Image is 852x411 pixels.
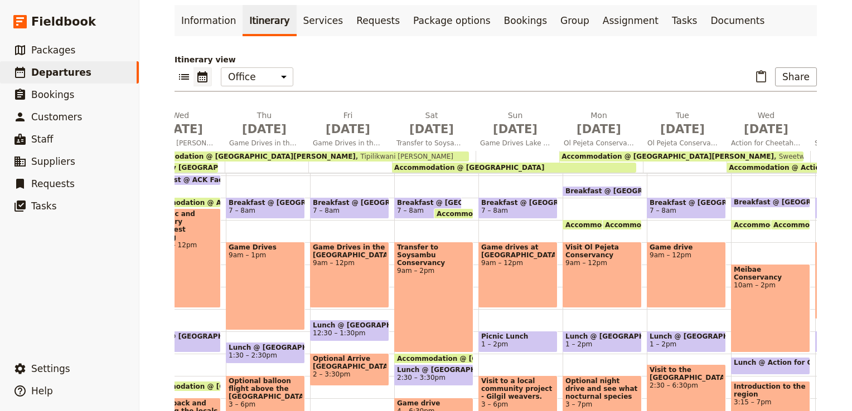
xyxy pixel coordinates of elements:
div: Lunch @ [GEOGRAPHIC_DATA][PERSON_NAME]1 – 2pm [563,331,642,353]
a: Group [554,5,596,36]
div: Lunch @ [GEOGRAPHIC_DATA][PERSON_NAME]12:30 – 1:30pm [310,320,389,341]
span: 7 – 8am [229,207,255,214]
span: 1:30 – 2:30pm [229,351,277,359]
div: Accommodation @ [GEOGRAPHIC_DATA][PERSON_NAME] [602,219,642,230]
span: 12:30 – 1:30pm [313,329,365,337]
h2: Wed [146,110,216,138]
div: Lunch @ [GEOGRAPHIC_DATA][PERSON_NAME]1 – 2pm [647,331,726,353]
span: Transfer to Soysambu Conservancy, afternoon game drives [392,139,471,148]
span: 9am – 12pm [313,259,386,267]
span: Action for Cheetahs Camp & Community Visit [727,139,806,148]
span: Lunch @ [GEOGRAPHIC_DATA][PERSON_NAME] [229,344,302,351]
div: Picnic Lunch1 – 2pm [478,331,558,353]
a: Requests [350,5,406,36]
span: [DATE] [396,121,467,138]
div: Accommodation @ [GEOGRAPHIC_DATA][PERSON_NAME] [731,219,798,230]
span: Lunch @ [GEOGRAPHIC_DATA][PERSON_NAME] [313,321,386,329]
span: 1 – 2pm [650,340,676,348]
span: Breakfast @ [GEOGRAPHIC_DATA][PERSON_NAME] [397,199,459,207]
span: 3:15 – 7pm [734,398,807,406]
button: Thu [DATE]Game Drives in the Mara/Optional Balloon Experience [225,110,308,151]
span: 9am – 12pm [565,259,639,267]
span: Fieldbook [31,13,96,30]
div: Visit Ol Pejeta Conservancy9am – 12pm [563,242,642,308]
div: Accommodation @ [GEOGRAPHIC_DATA] [394,353,473,364]
button: Wed [DATE]Travel to [PERSON_NAME] [141,110,225,151]
button: Sat [DATE]Transfer to Soysambu Conservancy, afternoon game drives [392,110,476,151]
div: Game Drives in the [GEOGRAPHIC_DATA]9am – 12pm [310,242,389,308]
div: Accommodation @ [GEOGRAPHIC_DATA][PERSON_NAME]Sweetwaters [PERSON_NAME] [559,151,803,162]
span: 9am – 1pm [229,251,302,259]
span: Visit to the [GEOGRAPHIC_DATA] [650,366,723,381]
span: Tasks [31,200,57,212]
span: 10am – 2pm [734,281,807,289]
span: Dramatic and legendary wildebeest crossing [144,210,218,241]
span: [DATE] [146,121,216,138]
span: Game drives at [GEOGRAPHIC_DATA] [481,243,555,259]
span: Breakfast @ [GEOGRAPHIC_DATA][PERSON_NAME] [313,199,386,207]
div: Accommodation @ [GEOGRAPHIC_DATA] [392,163,636,173]
span: Lunch @ [GEOGRAPHIC_DATA][PERSON_NAME] [650,332,723,340]
span: Breakfast @ [GEOGRAPHIC_DATA] [565,187,696,195]
button: Fri [DATE]Game Drives in the [GEOGRAPHIC_DATA]/ Or Arrive [GEOGRAPHIC_DATA] [308,110,392,151]
span: Ol Pejeta Conservancy [559,139,638,148]
a: Itinerary [243,5,296,36]
span: 7 – 8am [397,207,424,214]
span: 7:30am – 12pm [144,241,218,249]
span: Picnic Lunch [481,332,555,340]
span: 3 – 6pm [229,400,302,408]
span: Game Drives in the [GEOGRAPHIC_DATA]/ Or Arrive [GEOGRAPHIC_DATA] [308,139,388,148]
span: [DATE] [229,121,299,138]
button: Mon [DATE]Ol Pejeta Conservancy [559,110,643,151]
span: Lunch @ [GEOGRAPHIC_DATA][PERSON_NAME] [144,332,218,340]
span: Transfer to Soysambu Conservancy [397,243,471,267]
div: Game drives at [GEOGRAPHIC_DATA]9am – 12pm [478,242,558,308]
a: Tasks [665,5,704,36]
div: Accommodation @ Action for Cheetahs Camp [771,219,810,230]
span: 7 – 8am [313,207,340,214]
span: Accommodation @ [GEOGRAPHIC_DATA] [394,164,544,172]
div: Transfer to Soysambu Conservancy9am – 2pm [394,242,473,353]
span: Customers [31,111,82,123]
div: Breakfast @ [GEOGRAPHIC_DATA][PERSON_NAME]7 – 8am [310,197,389,219]
span: 7 – 8am [650,207,676,214]
span: Departures [31,67,91,78]
span: Breakfast @ [GEOGRAPHIC_DATA][PERSON_NAME] [650,199,723,207]
h2: Sun [480,110,550,138]
button: List view [175,67,193,86]
span: Visit Ol Pejeta Conservancy [565,243,639,259]
div: Accommodation @ [GEOGRAPHIC_DATA][PERSON_NAME] [142,381,221,392]
a: Documents [704,5,771,36]
div: Accommodation @ [GEOGRAPHIC_DATA][PERSON_NAME]Tipilikwani [PERSON_NAME] [141,151,469,162]
div: Breakfast @ ACK Facility [GEOGRAPHIC_DATA] [142,175,221,185]
div: Optional Arrive [GEOGRAPHIC_DATA]2 – 3:30pm [310,353,389,386]
span: Visit to a local community project - Gilgil weavers. [481,377,555,400]
span: Game Drives in the [GEOGRAPHIC_DATA] [313,243,386,259]
h2: Sat [396,110,467,138]
span: Optional balloon flight above the [GEOGRAPHIC_DATA]. [229,377,302,400]
span: Requests [31,178,75,189]
span: 2:30 – 6:30pm [650,381,723,389]
a: Bookings [497,5,554,36]
span: 9am – 12pm [650,251,723,259]
span: Accommodation @ [GEOGRAPHIC_DATA][PERSON_NAME] [437,210,654,217]
span: Game Drives Lake Nakuru & [PERSON_NAME] [476,139,555,148]
span: Suppliers [31,156,75,167]
div: Breakfast @ [GEOGRAPHIC_DATA][PERSON_NAME]7 – 8am [647,197,726,219]
span: Optional night drive and see what nocturnal species [565,377,639,400]
span: 3 – 6pm [481,400,555,408]
div: Dramatic and legendary wildebeest crossing7:30am – 12pm [142,208,221,308]
a: Services [297,5,350,36]
div: Accommodation @ ACK Facility [GEOGRAPHIC_DATA] [142,197,221,208]
h2: Fri [313,110,383,138]
button: Paste itinerary item [752,67,771,86]
h2: Wed [731,110,801,138]
span: [DATE] [313,121,383,138]
div: Breakfast @ [GEOGRAPHIC_DATA][PERSON_NAME]7 – 8am [226,197,305,219]
span: 9am – 2pm [397,267,471,275]
button: Tue [DATE]Ol Pejeta Conservancy Game Drives [643,110,727,151]
span: 9am – 12pm [481,259,555,267]
p: Itinerary view [175,54,817,65]
a: Package options [406,5,497,36]
span: Meibae Conservancy [734,266,807,281]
